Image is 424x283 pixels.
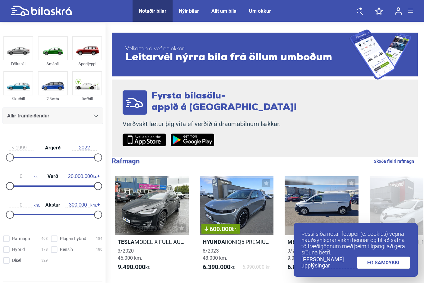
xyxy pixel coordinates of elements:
[41,235,48,242] span: 403
[232,226,237,232] span: kr.
[242,263,271,271] span: 6.990.000 kr.
[60,246,73,253] span: Bensín
[125,46,350,52] span: Velkomin á vefinn okkar!
[301,231,410,256] p: Þessi síða notar fótspor (e. cookies) vegna nauðsynlegrar virkni hennar og til að safna tölfræðig...
[38,60,68,67] div: Smábíl
[395,7,402,15] img: user-login.svg
[118,239,134,245] b: Tesla
[285,176,359,276] a: Mercedes-BenzCITAN EV9/20249.000 km.6.800.000kr.
[125,52,350,63] span: Leitarvél nýrra bíla frá öllum umboðum
[41,257,48,264] span: 329
[118,248,142,261] span: 3/2020 45.000 km.
[249,8,271,14] a: Um okkur
[43,145,62,150] span: Árgerð
[44,203,62,208] span: Akstur
[96,235,102,242] span: 184
[200,176,274,276] a: 600.000kr.HyundaiIONIQ5 PREMIUM 77KWH8/202343.000 km.6.390.000kr.6.990.000 kr.
[72,95,102,103] div: Rafbíll
[301,256,357,269] a: [PERSON_NAME] upplýsingar
[118,263,145,271] b: 9.490.000
[115,176,189,276] a: TeslaMODEL X FULL AUTOPILOT3/202045.000 km.9.490.000kr.
[203,248,227,261] span: 8/2023 43.000 km.
[357,257,410,269] a: ÉG SAMÞYKKI
[38,95,68,103] div: 7 Sæta
[203,263,235,271] span: kr.
[112,157,140,165] b: Rafmagn
[12,257,21,264] span: Dísel
[287,263,320,271] span: kr.
[72,60,102,67] div: Sportjeppi
[96,246,102,253] span: 180
[203,239,227,245] b: Hyundai
[200,238,274,245] h2: IONIQ5 PREMIUM 77KWH
[9,174,38,179] span: kr.
[287,248,309,261] span: 9/2024 9.000 km.
[9,202,40,208] span: km.
[12,235,30,242] span: Rafmagn
[3,60,33,67] div: Fólksbíll
[65,202,97,208] span: km.
[123,120,297,128] p: Verðvakt lætur þig vita ef verðið á draumabílnum lækkar.
[287,239,332,245] b: Mercedes-Benz
[118,263,150,271] span: kr.
[211,8,237,14] a: Allt um bíla
[203,263,230,271] b: 6.390.000
[374,157,414,165] a: Skoða fleiri rafmagn
[151,91,297,112] span: Fyrsta bílasölu- appið á [GEOGRAPHIC_DATA]!
[60,235,86,242] span: Plug-in hybrid
[7,112,49,120] span: Allir framleiðendur
[285,238,359,245] h2: CITAN EV
[179,8,199,14] a: Nýir bílar
[139,8,166,14] a: Notaðir bílar
[287,263,315,271] b: 6.800.000
[115,238,189,245] h2: MODEL X FULL AUTOPILOT
[112,30,418,80] a: Velkomin á vefinn okkar!Leitarvél nýrra bíla frá öllum umboðum
[205,226,237,232] span: 600.000
[68,174,97,179] span: kr.
[3,95,33,103] div: Skutbíll
[41,246,48,253] span: 178
[46,174,60,179] span: Verð
[12,246,25,253] span: Hybrid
